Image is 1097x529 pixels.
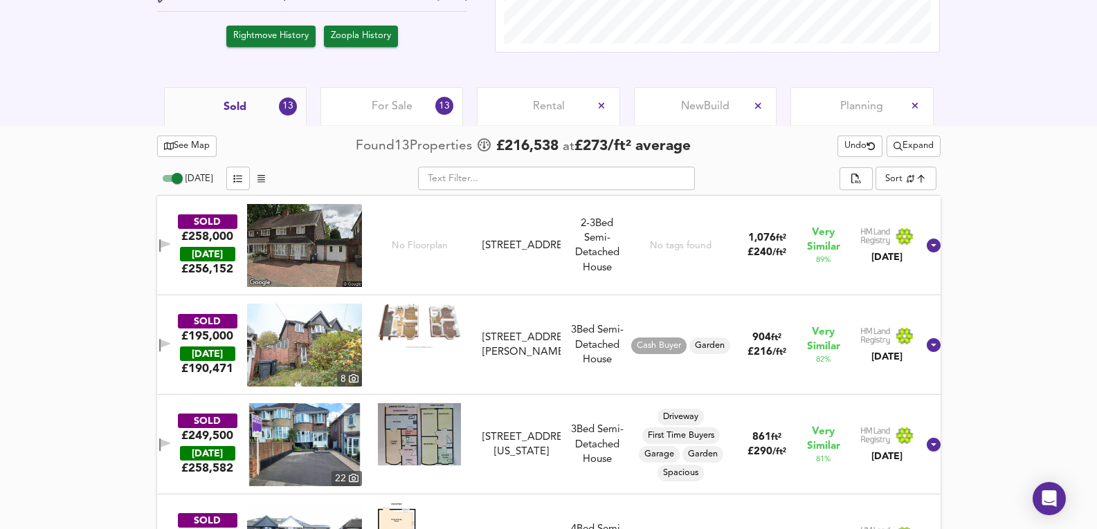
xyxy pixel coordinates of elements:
span: £ 273 / ft² average [574,139,691,154]
div: SOLD [178,414,237,428]
div: Sort [885,172,903,185]
div: [DATE] [860,449,914,463]
span: 1,076 [748,233,776,243]
div: [DATE] [180,346,235,361]
button: Rightmove History [226,26,316,47]
span: at [563,140,574,154]
span: Spacious [658,467,704,479]
span: Expand [894,138,934,154]
img: Floorplan [378,403,461,465]
div: We've estimated the total number of bedrooms from EPC data (5 heated rooms) [566,216,628,231]
div: First Time Buyers [642,427,720,444]
span: 82 % [816,354,831,365]
span: For Sale [372,99,412,114]
div: 13 [435,97,453,115]
svg: Show Details [925,337,942,353]
span: £ 216 [747,347,786,358]
span: Rental [533,99,565,114]
span: Garage [639,448,680,461]
img: property thumbnail [247,403,362,486]
a: property thumbnail 8 [247,304,362,387]
div: 22 [332,471,362,486]
button: Expand [887,136,941,157]
span: Planning [840,99,883,114]
div: Open Intercom Messenger [1033,482,1066,515]
img: property thumbnail [247,304,362,387]
input: Text Filter... [418,167,695,190]
span: ft² [776,234,786,243]
button: Zoopla History [324,26,398,47]
div: Garden [682,446,723,463]
div: 13 [279,98,297,115]
span: ft² [771,333,781,342]
div: [STREET_ADDRESS][PERSON_NAME] [482,331,561,360]
button: See Map [157,136,217,157]
div: 11 Lloyd Road, B20 2ND [477,331,566,360]
span: Very Similar [807,425,840,454]
span: See Map [164,138,210,154]
div: £249,500 [181,428,233,443]
span: Very Similar [807,225,840,254]
div: 3 Bed Semi-Detached House [566,423,628,467]
div: £258,000 [181,229,233,244]
img: streetview [247,204,362,287]
div: Driveway [658,409,704,425]
div: [DATE] [180,247,235,261]
div: SOLD£249,500 [DATE]£258,582property thumbnail 22 Floorplan[STREET_ADDRESS][US_STATE]3Bed Semi-Det... [157,395,941,494]
svg: Show Details [925,436,942,453]
img: Land Registry [860,427,914,445]
button: Undo [837,136,882,157]
a: property thumbnail 22 [247,403,362,486]
img: Land Registry [860,228,914,245]
div: split button [840,167,873,191]
span: / ft² [772,248,786,257]
span: £ 290 [747,447,786,457]
div: [STREET_ADDRESS] [482,239,561,253]
span: £ 256,152 [181,261,233,277]
svg: Show Details [925,237,942,254]
span: Very Similar [807,325,840,354]
span: New Build [681,99,729,114]
div: Sort [876,167,936,190]
span: 861 [752,432,771,443]
span: / ft² [772,447,786,456]
span: 81 % [816,454,831,465]
span: Undo [844,138,876,154]
div: Garden [689,337,730,354]
div: Cash Buyer [631,337,687,354]
div: SOLD [178,214,237,229]
img: Floorplan [378,304,461,348]
span: 89 % [816,254,831,266]
span: Rightmove History [233,28,309,44]
span: Garden [689,340,730,352]
div: Garage [639,446,680,463]
span: [DATE] [185,174,212,183]
div: No tags found [650,239,711,252]
span: £ 240 [747,248,786,258]
div: SOLD£195,000 [DATE]£190,471property thumbnail 8 Floorplan[STREET_ADDRESS][PERSON_NAME]3Bed Semi-D... [157,295,941,395]
div: SOLD [178,314,237,328]
span: Driveway [658,411,704,423]
div: [DATE] [860,250,914,264]
div: [DATE] [860,350,914,364]
span: First Time Buyers [642,429,720,442]
div: £195,000 [181,328,233,344]
span: ft² [771,433,781,442]
div: SOLD£258,000 [DATE]£256,152No Floorplan[STREET_ADDRESS]2-3Bed Semi-Detached HouseNo tags found1,0... [157,196,941,295]
div: Spacious [658,465,704,481]
span: Cash Buyer [631,340,687,352]
div: Semi-Detached House [566,216,628,276]
span: £ 190,471 [181,361,233,376]
div: 3 Bed Semi-Detached House [566,323,628,367]
span: No Floorplan [392,239,448,252]
div: 8 [337,371,362,387]
span: / ft² [772,348,786,357]
span: Zoopla History [331,28,391,44]
span: 904 [752,333,771,343]
span: £ 258,582 [181,461,233,476]
div: [STREET_ADDRESS][US_STATE] [482,430,561,460]
span: £ 216,538 [496,136,559,157]
img: Land Registry [860,327,914,345]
